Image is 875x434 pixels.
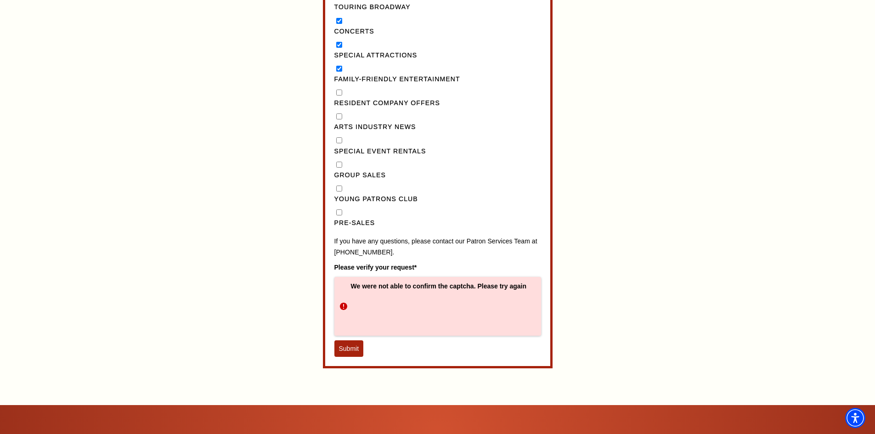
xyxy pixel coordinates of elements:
label: Resident Company Offers [334,98,541,109]
div: We were not able to confirm the captcha. Please try again [334,277,541,336]
label: Special Event Rentals [334,146,541,157]
label: Special Attractions [334,50,541,61]
label: Arts Industry News [334,122,541,133]
label: Family-Friendly Entertainment [334,74,541,85]
label: Touring Broadway [334,2,541,13]
label: Pre-Sales [334,218,541,229]
label: Concerts [334,26,541,37]
iframe: reCAPTCHA [351,290,491,326]
p: If you have any questions, please contact our Patron Services Team at [PHONE_NUMBER]. [334,236,541,258]
button: Submit [334,340,364,357]
label: Group Sales [334,170,541,181]
div: Accessibility Menu [845,408,865,428]
label: Young Patrons Club [334,194,541,205]
label: Please verify your request* [334,262,541,272]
